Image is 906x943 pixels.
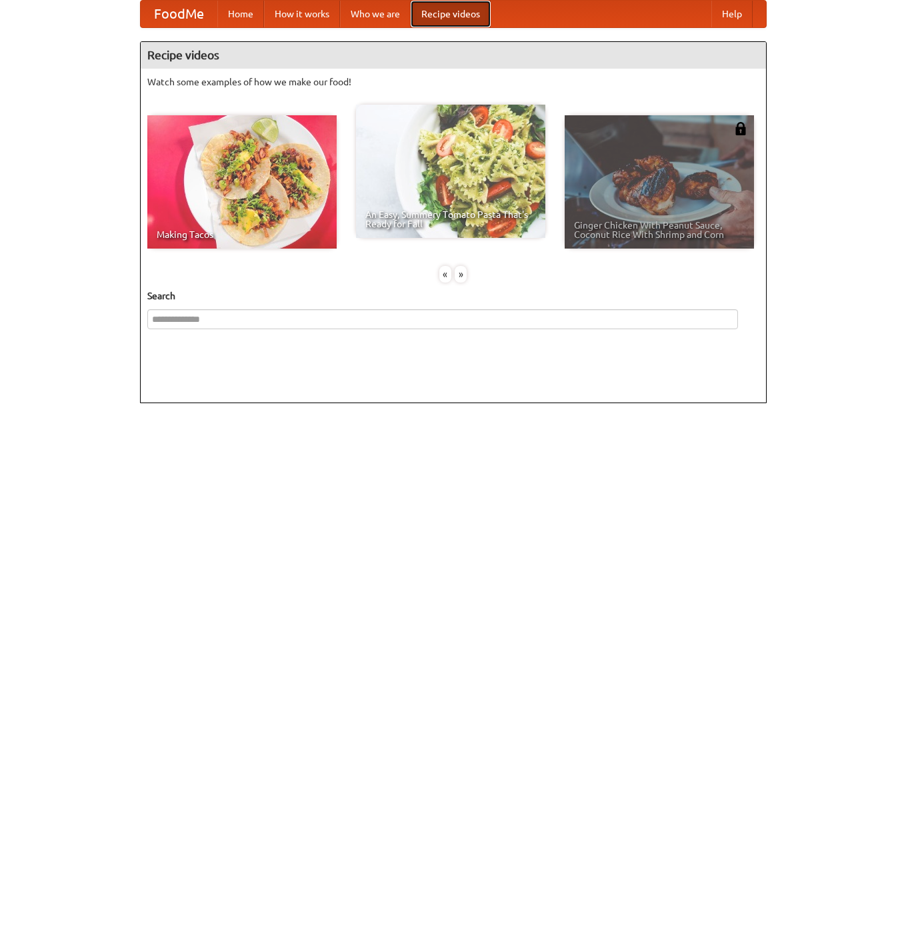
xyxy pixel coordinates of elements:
span: Making Tacos [157,230,327,239]
div: » [455,266,467,283]
a: An Easy, Summery Tomato Pasta That's Ready for Fall [356,105,545,238]
a: Making Tacos [147,115,337,249]
img: 483408.png [734,122,747,135]
a: How it works [264,1,340,27]
p: Watch some examples of how we make our food! [147,75,759,89]
a: FoodMe [141,1,217,27]
a: Recipe videos [411,1,491,27]
h4: Recipe videos [141,42,766,69]
h5: Search [147,289,759,303]
a: Home [217,1,264,27]
span: An Easy, Summery Tomato Pasta That's Ready for Fall [365,210,536,229]
div: « [439,266,451,283]
a: Help [711,1,753,27]
a: Who we are [340,1,411,27]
